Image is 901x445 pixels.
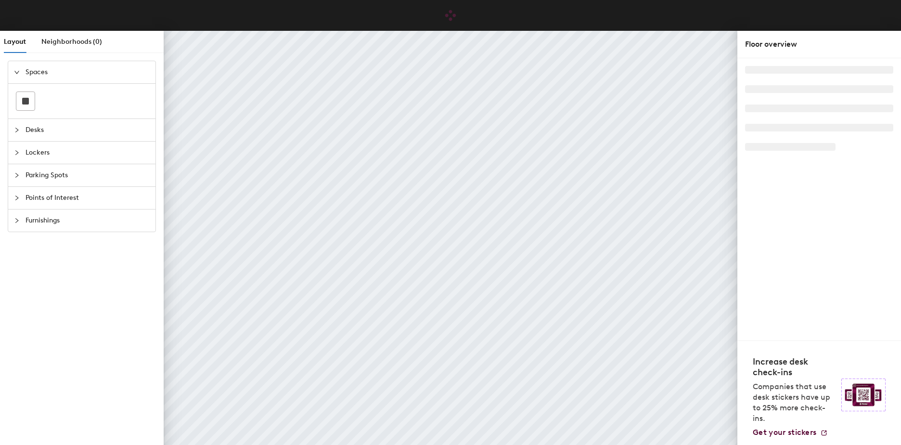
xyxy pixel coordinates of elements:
span: Lockers [26,142,150,164]
span: collapsed [14,172,20,178]
a: Get your stickers [753,428,828,437]
span: collapsed [14,127,20,133]
span: collapsed [14,195,20,201]
span: Get your stickers [753,428,816,437]
div: Floor overview [745,39,893,50]
p: Companies that use desk stickers have up to 25% more check-ins. [753,381,836,424]
span: Furnishings [26,209,150,232]
span: Layout [4,38,26,46]
span: collapsed [14,150,20,156]
span: Parking Spots [26,164,150,186]
img: Sticker logo [841,379,886,411]
span: expanded [14,69,20,75]
span: Points of Interest [26,187,150,209]
span: Neighborhoods (0) [41,38,102,46]
h4: Increase desk check-ins [753,356,836,378]
span: Spaces [26,61,150,83]
span: collapsed [14,218,20,223]
span: Desks [26,119,150,141]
